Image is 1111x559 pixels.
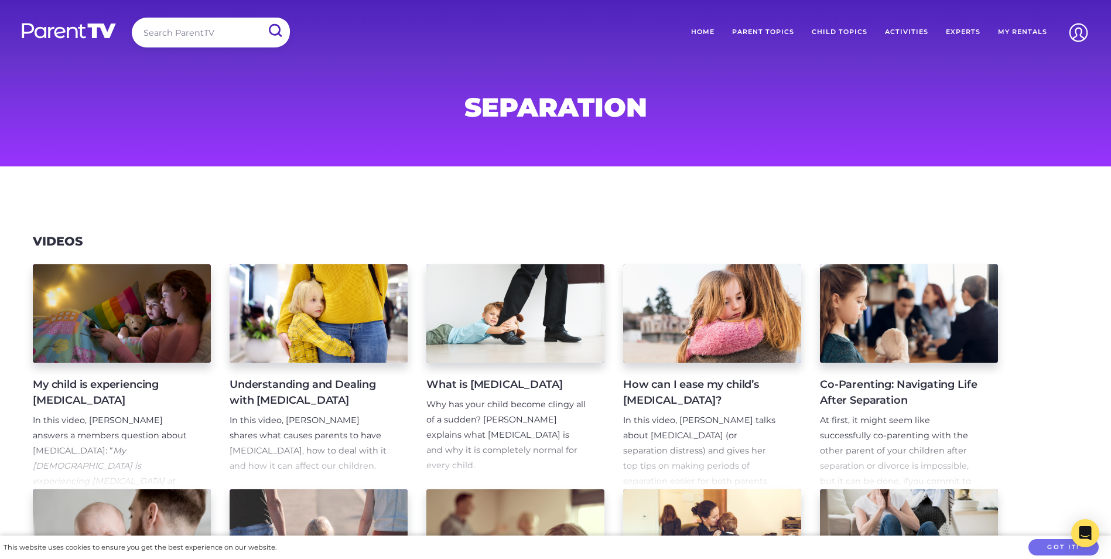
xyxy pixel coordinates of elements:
[623,377,782,408] h4: How can I ease my child’s [MEDICAL_DATA]?
[230,413,389,474] p: In this video, [PERSON_NAME] shares what causes parents to have [MEDICAL_DATA], how to deal with ...
[33,234,83,249] h3: Videos
[426,377,586,393] h4: What is [MEDICAL_DATA]
[723,18,803,47] a: Parent Topics
[820,264,998,489] a: Co-Parenting: Navigating Life After Separation At first, it might seem like successfully co-paren...
[426,399,586,471] span: Why has your child become clingy all of a sudden? [PERSON_NAME] explains what [MEDICAL_DATA] is a...
[426,264,604,489] a: What is [MEDICAL_DATA] Why has your child become clingy all of a sudden? [PERSON_NAME] explains w...
[989,18,1056,47] a: My Rentals
[937,18,989,47] a: Experts
[230,377,389,408] h4: Understanding and Dealing with [MEDICAL_DATA]
[1028,539,1099,556] button: Got it!
[803,18,876,47] a: Child Topics
[33,377,192,408] h4: My child is experiencing [MEDICAL_DATA]
[132,18,290,47] input: Search ParentTV
[4,541,276,554] div: This website uses cookies to ensure you get the best experience on our website.
[1071,519,1099,547] div: Open Intercom Messenger
[274,96,838,119] h1: separation
[20,22,117,39] img: parenttv-logo-white.4c85aaf.svg
[230,264,408,489] a: Understanding and Dealing with [MEDICAL_DATA] In this video, [PERSON_NAME] shares what causes par...
[33,264,211,489] a: My child is experiencing [MEDICAL_DATA] In this video, [PERSON_NAME] answers a members question a...
[623,264,801,489] a: How can I ease my child’s [MEDICAL_DATA]? In this video, [PERSON_NAME] talks about [MEDICAL_DATA]...
[259,18,290,44] input: Submit
[1064,18,1093,47] img: Account
[876,18,937,47] a: Activities
[623,413,782,505] p: In this video, [PERSON_NAME] talks about [MEDICAL_DATA] (or separation distress) and gives her to...
[682,18,723,47] a: Home
[820,377,979,408] h4: Co-Parenting: Navigating Life After Separation
[33,413,192,550] p: In this video, [PERSON_NAME] answers a members question about [MEDICAL_DATA]: “
[820,415,969,486] span: At first, it might seem like successfully co-parenting with the other parent of your children aft...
